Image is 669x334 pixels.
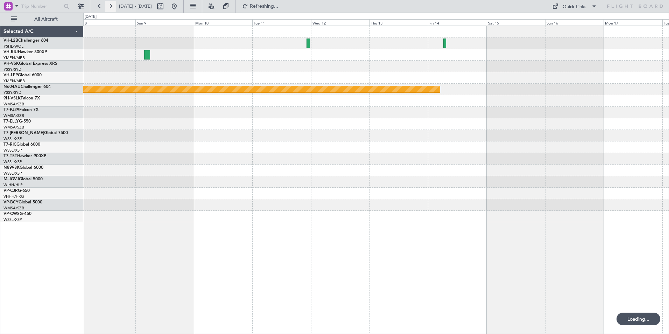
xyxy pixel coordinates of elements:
a: WSSL/XSP [3,159,22,165]
a: N8998KGlobal 6000 [3,166,43,170]
span: 9H-VSLK [3,96,21,100]
div: [DATE] [85,14,97,20]
a: WIHH/HLP [3,182,23,188]
a: WMSA/SZB [3,125,24,130]
button: All Aircraft [8,14,76,25]
div: Sat 15 [487,19,545,26]
span: [DATE] - [DATE] [119,3,152,9]
span: T7-RIC [3,142,16,147]
a: YSSY/SYD [3,67,21,72]
a: WSSL/XSP [3,171,22,176]
span: N604AU [3,85,21,89]
a: WSSL/XSP [3,217,22,222]
span: T7-ELLY [3,119,19,124]
span: N8998K [3,166,20,170]
div: Mon 10 [194,19,252,26]
span: VP-CJR [3,189,18,193]
div: Sun 9 [135,19,194,26]
div: Tue 11 [252,19,311,26]
span: VH-L2B [3,39,18,43]
a: T7-[PERSON_NAME]Global 7500 [3,131,68,135]
span: T7-PJ29 [3,108,19,112]
span: VP-BCY [3,200,19,204]
span: All Aircraft [18,17,74,22]
a: WSSL/XSP [3,136,22,141]
span: VH-VSK [3,62,19,66]
div: Mon 17 [604,19,662,26]
button: Quick Links [549,1,600,12]
button: Refreshing... [239,1,281,12]
span: VH-LEP [3,73,18,77]
a: YSHL/WOL [3,44,23,49]
a: YMEN/MEB [3,55,25,61]
a: N604AUChallenger 604 [3,85,51,89]
div: Wed 12 [311,19,369,26]
span: VH-RIU [3,50,18,54]
a: VP-CWSG-450 [3,212,31,216]
a: VH-LEPGlobal 6000 [3,73,42,77]
span: VP-CWS [3,212,20,216]
a: WMSA/SZB [3,113,24,118]
a: T7-PJ29Falcon 7X [3,108,38,112]
div: Fri 14 [428,19,486,26]
a: WMSA/SZB [3,102,24,107]
a: YMEN/MEB [3,78,25,84]
a: VH-VSKGlobal Express XRS [3,62,57,66]
a: 9H-VSLKFalcon 7X [3,96,40,100]
div: Loading... [617,313,660,325]
input: Trip Number [21,1,62,12]
a: VH-RIUHawker 800XP [3,50,47,54]
div: Sat 8 [77,19,135,26]
div: Thu 13 [369,19,428,26]
a: WSSL/XSP [3,148,22,153]
div: Sun 16 [545,19,604,26]
span: T7-TST [3,154,17,158]
span: T7-[PERSON_NAME] [3,131,44,135]
span: Refreshing... [249,4,279,9]
a: T7-TSTHawker 900XP [3,154,46,158]
a: VP-BCYGlobal 5000 [3,200,42,204]
a: YSSY/SYD [3,90,21,95]
div: Quick Links [563,4,586,11]
a: T7-RICGlobal 6000 [3,142,40,147]
span: M-JGVJ [3,177,19,181]
a: T7-ELLYG-550 [3,119,31,124]
a: WMSA/SZB [3,206,24,211]
a: M-JGVJGlobal 5000 [3,177,43,181]
a: VH-L2BChallenger 604 [3,39,48,43]
a: VHHH/HKG [3,194,24,199]
a: VP-CJRG-650 [3,189,30,193]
